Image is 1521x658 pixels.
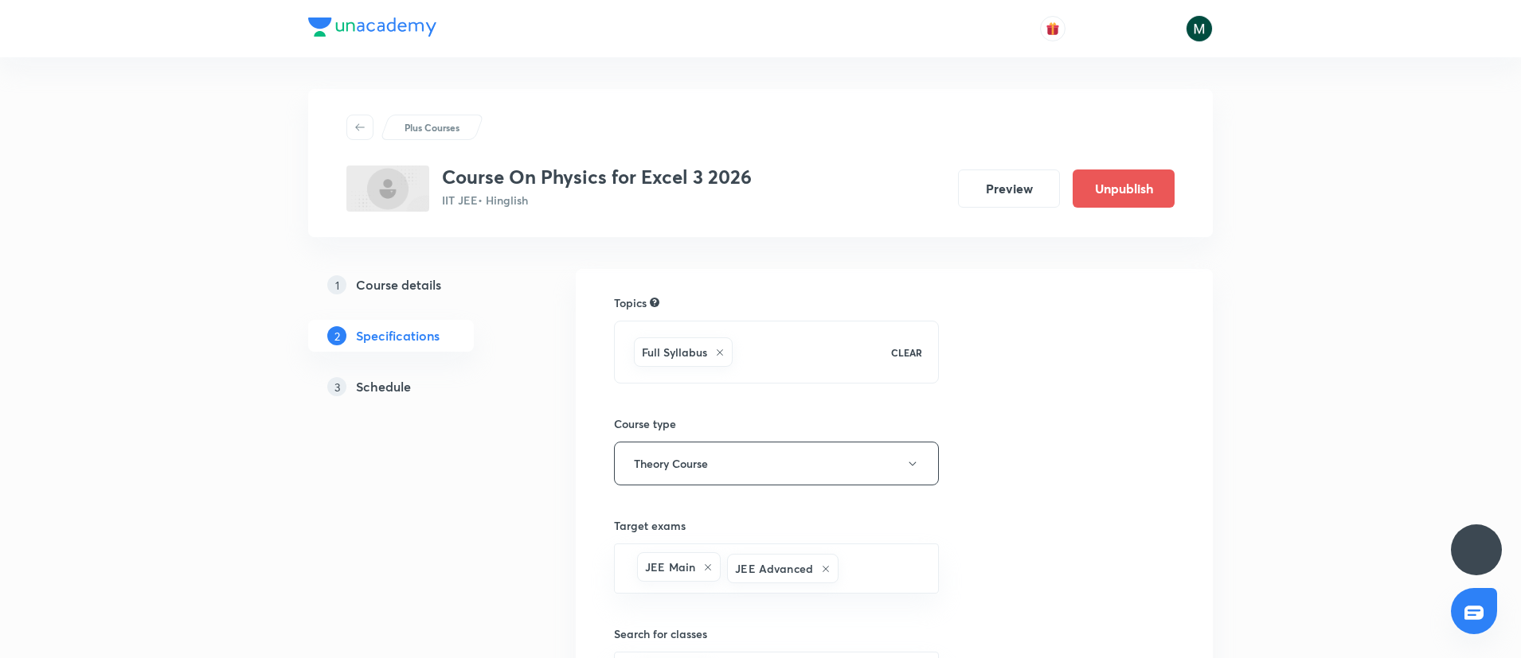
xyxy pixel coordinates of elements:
[891,345,922,360] p: CLEAR
[1186,15,1213,42] img: Milind Shahare
[308,269,525,301] a: 1Course details
[308,371,525,403] a: 3Schedule
[614,415,939,432] h6: Course type
[642,344,707,360] h6: Full Syllabus
[1073,169,1175,208] button: Unpublish
[650,295,659,310] div: Search for topics
[346,165,429,212] img: 67978255-67D9-4048-8ED1-A7B020F862AE_plus.png
[614,625,939,642] h6: Search for classes
[327,275,346,294] p: 1
[614,517,939,534] h6: Target exams
[356,377,411,396] h5: Schedule
[442,192,752,208] p: IIT JEE • Hinglish
[308,18,436,37] img: Company Logo
[614,442,939,485] button: Theory Course
[405,120,459,134] p: Plus Courses
[308,18,436,41] a: Company Logo
[614,294,647,311] h6: Topics
[327,377,346,396] p: 3
[929,567,933,570] button: Open
[1046,21,1060,36] img: avatar
[735,560,813,577] h6: JEE Advanced
[645,559,695,575] h6: JEE Main
[1040,16,1065,41] button: avatar
[327,326,346,345] p: 2
[1467,540,1486,559] img: ttu
[958,169,1060,208] button: Preview
[442,165,752,189] h3: Course On Physics for Excel 3 2026
[356,275,441,294] h5: Course details
[356,326,440,345] h5: Specifications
